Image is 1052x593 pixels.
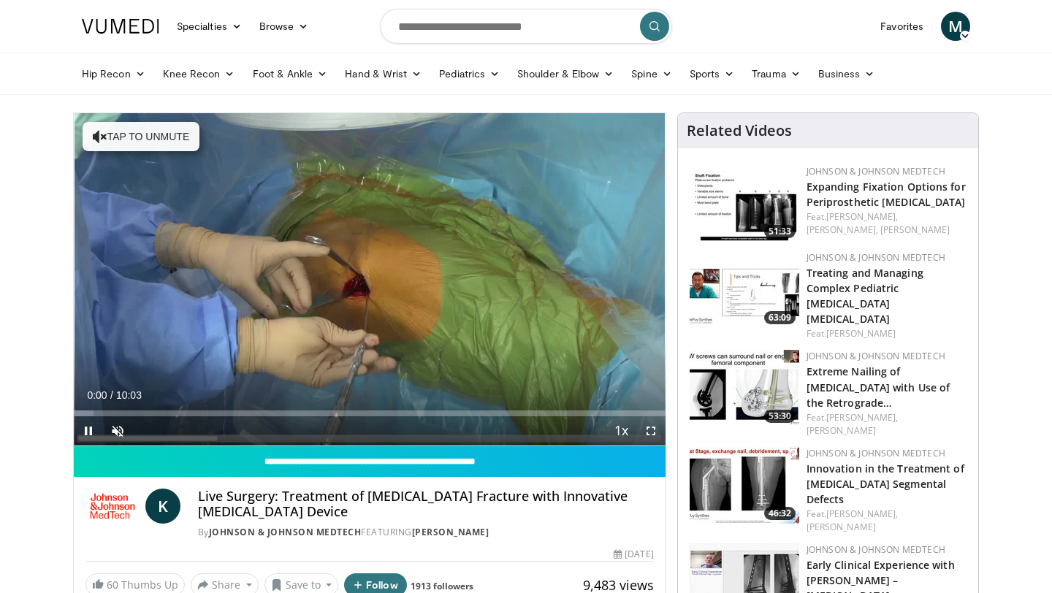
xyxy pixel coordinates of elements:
a: 46:32 [690,447,799,524]
a: K [145,489,180,524]
img: 70d3341c-7180-4ac6-a1fb-92ff90186a6e.150x105_q85_crop-smart_upscale.jpg [690,350,799,426]
div: Feat. [807,411,967,437]
span: 51:33 [764,225,796,238]
span: 46:32 [764,507,796,520]
div: Progress Bar [74,410,666,416]
button: Fullscreen [636,416,666,445]
a: Johnson & Johnson MedTech [209,526,362,538]
div: Feat. [807,327,967,340]
button: Pause [74,416,103,445]
div: By FEATURING [198,526,654,539]
img: Johnson & Johnson MedTech [85,489,140,524]
input: Search topics, interventions [380,9,672,44]
a: [PERSON_NAME], [807,223,878,236]
a: Shoulder & Elbow [508,59,622,88]
img: VuMedi Logo [82,19,159,34]
a: Extreme Nailing of [MEDICAL_DATA] with Use of the Retrograde… [807,364,950,409]
a: Johnson & Johnson MedTech [807,543,945,556]
a: [PERSON_NAME], [826,411,898,424]
a: [PERSON_NAME], [826,210,898,223]
a: 51:33 [690,165,799,242]
h4: Related Videos [687,122,792,139]
a: Sports [681,59,744,88]
a: [PERSON_NAME] [880,223,950,236]
img: 7ec2d18e-f0b9-4258-820e-7cca934779dc.150x105_q85_crop-smart_upscale.jpg [690,165,799,242]
a: Johnson & Johnson MedTech [807,165,945,177]
div: Feat. [807,210,967,237]
img: 680417f9-8db9-4d12-83e7-1cce226b0ea9.150x105_q85_crop-smart_upscale.jpg [690,447,799,524]
div: [DATE] [614,548,653,561]
span: 0:00 [87,389,107,401]
button: Unmute [103,416,132,445]
a: Expanding Fixation Options for Periprosthetic [MEDICAL_DATA] [807,180,966,209]
a: Business [809,59,884,88]
a: [PERSON_NAME] [826,327,896,340]
img: 5c558fcc-bb29-40aa-b2b8-f6856a840f06.150x105_q85_crop-smart_upscale.jpg [690,251,799,328]
a: Specialties [168,12,251,41]
button: Playback Rate [607,416,636,445]
a: Hip Recon [73,59,154,88]
span: / [110,389,113,401]
a: Treating and Managing Complex Pediatric [MEDICAL_DATA] [MEDICAL_DATA] [807,266,923,326]
a: M [941,12,970,41]
a: Favorites [872,12,932,41]
a: Knee Recon [154,59,244,88]
a: Pediatrics [430,59,508,88]
span: 63:09 [764,311,796,324]
span: 10:03 [116,389,142,401]
a: Browse [251,12,318,41]
a: [PERSON_NAME], [826,508,898,520]
a: [PERSON_NAME] [807,424,876,437]
button: Tap to unmute [83,122,199,151]
span: 53:30 [764,410,796,423]
div: Feat. [807,508,967,534]
a: 53:30 [690,350,799,426]
a: Hand & Wrist [336,59,430,88]
a: [PERSON_NAME] [807,521,876,533]
video-js: Video Player [74,113,666,446]
h4: Live Surgery: Treatment of [MEDICAL_DATA] Fracture with Innovative [MEDICAL_DATA] Device [198,489,654,520]
a: 63:09 [690,251,799,328]
span: 60 [107,578,118,592]
a: Johnson & Johnson MedTech [807,350,945,362]
a: Foot & Ankle [244,59,337,88]
a: Trauma [743,59,809,88]
a: 1913 followers [411,580,473,592]
a: Johnson & Johnson MedTech [807,251,945,264]
a: Johnson & Johnson MedTech [807,447,945,459]
a: Innovation in the Treatment of [MEDICAL_DATA] Segmental Defects [807,462,964,506]
a: [PERSON_NAME] [412,526,489,538]
a: Spine [622,59,680,88]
